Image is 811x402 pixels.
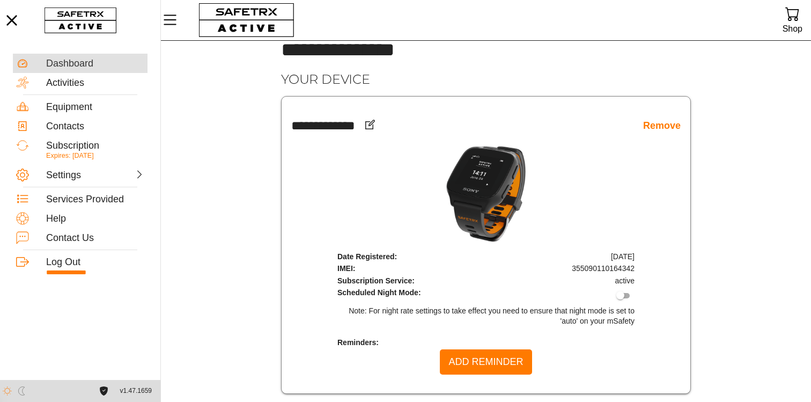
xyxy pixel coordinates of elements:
td: [DATE] [503,251,635,262]
img: ModeLight.svg [3,386,12,396]
a: License Agreement [97,386,111,396]
span: Reminders [337,338,379,347]
span: Add Reminder [448,354,523,370]
div: Contact Us [46,232,144,244]
span: IMEI [337,264,355,273]
img: Help.svg [16,212,29,225]
div: Help [46,213,144,225]
span: Date Registered [337,252,397,261]
div: Settings [46,170,93,181]
span: Expires: [DATE] [46,152,94,159]
div: Services Provided [46,194,144,206]
img: ModeDark.svg [17,386,26,396]
td: active [503,275,635,286]
button: Menu [161,9,188,31]
div: Activities [46,77,144,89]
div: Log Out [46,257,144,268]
p: Note: For night rate settings to take effect you need to ensure that night mode is set to 'auto' ... [337,306,635,327]
img: mSafety.png [446,145,526,243]
span: Subscription Service [337,276,415,285]
div: Shop [783,21,802,36]
button: Add Reminder [440,349,532,374]
img: Subscription.svg [16,139,29,152]
img: ContactUs.svg [16,231,29,244]
a: Remove [643,120,681,132]
h2: Your Device [281,71,691,87]
span: Scheduled Night Mode [337,288,421,297]
img: Activities.svg [16,76,29,89]
button: v1.47.1659 [114,382,158,400]
span: v1.47.1659 [120,385,152,397]
td: 355090110164342 [503,263,635,274]
img: Equipment.svg [16,100,29,113]
div: Subscription [46,140,144,152]
div: Equipment [46,101,144,113]
div: Dashboard [46,58,144,70]
div: Contacts [46,121,144,133]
